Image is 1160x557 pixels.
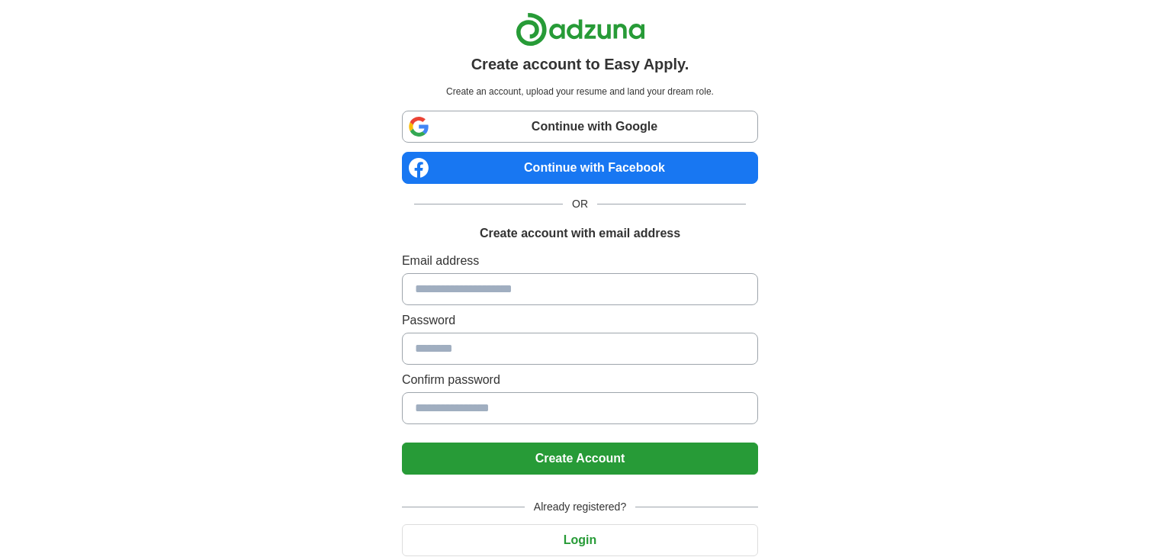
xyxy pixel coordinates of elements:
span: Already registered? [525,499,635,515]
button: Create Account [402,443,758,475]
a: Login [402,533,758,546]
h1: Create account to Easy Apply. [471,53,689,76]
img: Adzuna logo [516,12,645,47]
button: Login [402,524,758,556]
label: Password [402,311,758,330]
span: OR [563,196,597,212]
a: Continue with Google [402,111,758,143]
h1: Create account with email address [480,224,680,243]
label: Email address [402,252,758,270]
p: Create an account, upload your resume and land your dream role. [405,85,755,98]
a: Continue with Facebook [402,152,758,184]
label: Confirm password [402,371,758,389]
